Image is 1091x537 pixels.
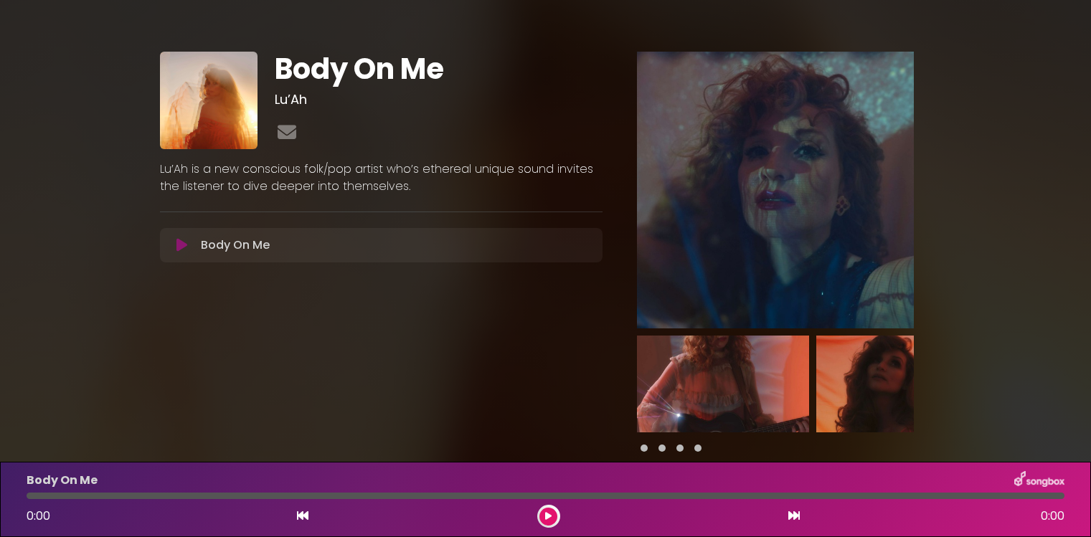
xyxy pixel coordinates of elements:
[201,237,270,254] p: Body On Me
[275,52,603,86] h1: Body On Me
[275,92,603,108] h3: Lu’Ah
[637,52,914,328] img: Main Media
[1041,508,1064,525] span: 0:00
[637,336,809,432] img: NOAxzeckTc22jUuyMQQN
[1014,471,1064,490] img: songbox-logo-white.png
[27,508,50,524] span: 0:00
[160,161,603,195] p: Lu’Ah is a new conscious folk/pop artist who’s ethereal unique sound invites the listener to dive...
[816,336,988,432] img: EZiGer1QsCEDvh5IcRYn
[27,472,98,489] p: Body On Me
[160,52,258,149] img: kZq4dwdARc6DdWnfd2mw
